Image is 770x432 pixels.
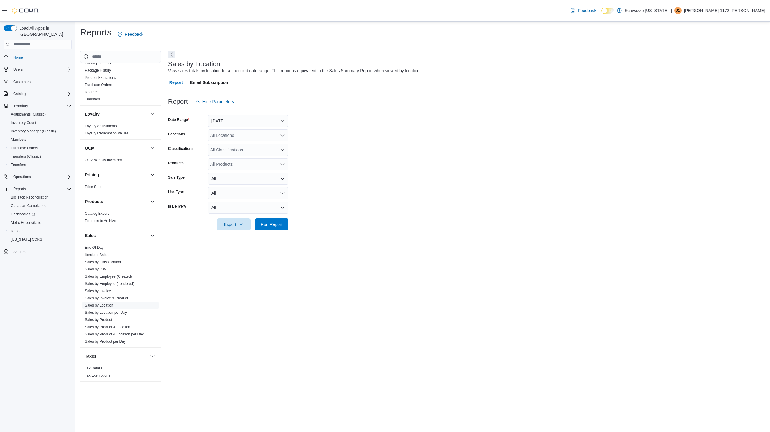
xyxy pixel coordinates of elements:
div: Loyalty [80,122,161,139]
p: [PERSON_NAME]-1172 [PERSON_NAME] [684,7,765,14]
span: Reports [11,185,72,193]
span: Sales by Product [85,317,112,322]
h3: Report [168,98,188,105]
span: Transfers (Classic) [8,153,72,160]
button: Loyalty [149,110,156,118]
button: Products [149,198,156,205]
button: Catalog [11,90,28,97]
h3: Sales [85,233,96,239]
span: Transfers [11,162,26,167]
a: Inventory Count [8,119,39,126]
span: Loyalty Adjustments [85,124,117,128]
span: Package Details [85,61,111,66]
span: Catalog [11,90,72,97]
a: Settings [11,248,29,256]
a: Transfers [85,97,100,101]
div: Products [80,210,161,227]
button: Inventory [11,102,30,110]
span: Run Report [261,221,282,227]
span: Sales by Product & Location per Day [85,332,144,337]
label: Is Delivery [168,204,186,209]
span: Reports [13,187,26,191]
a: Reorder [85,90,98,94]
button: [US_STATE] CCRS [6,235,74,244]
a: Package History [85,68,111,73]
h1: Reports [80,26,112,39]
span: Sales by Employee (Created) [85,274,132,279]
label: Sale Type [168,175,185,180]
h3: OCM [85,145,95,151]
span: Home [13,55,23,60]
a: Catalog Export [85,211,109,216]
span: End Of Day [85,245,103,250]
span: [US_STATE] CCRS [11,237,42,242]
span: Operations [13,174,31,179]
label: Use Type [168,190,184,194]
span: Purchase Orders [8,144,72,152]
a: Reports [8,227,26,235]
button: Transfers (Classic) [6,152,74,161]
span: Sales by Day [85,267,106,272]
button: OCM [149,144,156,152]
span: Manifests [8,136,72,143]
span: Washington CCRS [8,236,72,243]
span: Sales by Location [85,303,113,308]
span: Itemized Sales [85,252,109,257]
button: Canadian Compliance [6,202,74,210]
span: Tax Exemptions [85,373,110,378]
h3: Loyalty [85,111,100,117]
input: Dark Mode [601,8,614,14]
a: Canadian Compliance [8,202,49,209]
button: Hide Parameters [193,96,236,108]
label: Date Range [168,117,189,122]
button: Operations [1,173,74,181]
button: Home [1,53,74,62]
button: Pricing [149,171,156,178]
a: Sales by Invoice [85,289,111,293]
a: Price Sheet [85,185,103,189]
span: Transfers [8,161,72,168]
a: Product Expirations [85,76,116,80]
button: All [208,202,288,214]
span: Inventory Manager (Classic) [8,128,72,135]
span: Inventory [11,102,72,110]
button: Loyalty [85,111,148,117]
button: Inventory [1,102,74,110]
a: Sales by Location [85,303,113,307]
span: Load All Apps in [GEOGRAPHIC_DATA] [17,25,72,37]
span: Sales by Employee (Tendered) [85,281,134,286]
button: Next [168,51,175,58]
button: OCM [85,145,148,151]
span: Reports [11,229,23,233]
h3: Taxes [85,353,97,359]
a: Products to Archive [85,219,116,223]
a: Tax Exemptions [85,373,110,378]
div: Sales [80,244,161,347]
button: Metrc Reconciliation [6,218,74,227]
h3: Products [85,199,103,205]
a: Sales by Product & Location [85,325,130,329]
a: Purchase Orders [8,144,41,152]
span: Adjustments (Classic) [11,112,46,117]
span: Users [11,66,72,73]
a: OCM Weekly Inventory [85,158,122,162]
div: Pricing [80,183,161,193]
span: Metrc Reconciliation [11,220,43,225]
span: Hide Parameters [202,99,234,105]
span: Export [220,218,247,230]
span: Transfers (Classic) [11,154,41,159]
button: Customers [1,77,74,86]
p: Schwazze [US_STATE] [625,7,669,14]
button: Reports [6,227,74,235]
span: Metrc Reconciliation [8,219,72,226]
span: Sales by Invoice & Product [85,296,128,301]
span: Inventory Count [8,119,72,126]
button: [DATE] [208,115,288,127]
button: Open list of options [280,133,285,138]
button: Inventory Manager (Classic) [6,127,74,135]
span: Report [169,76,183,88]
a: Customers [11,78,33,85]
